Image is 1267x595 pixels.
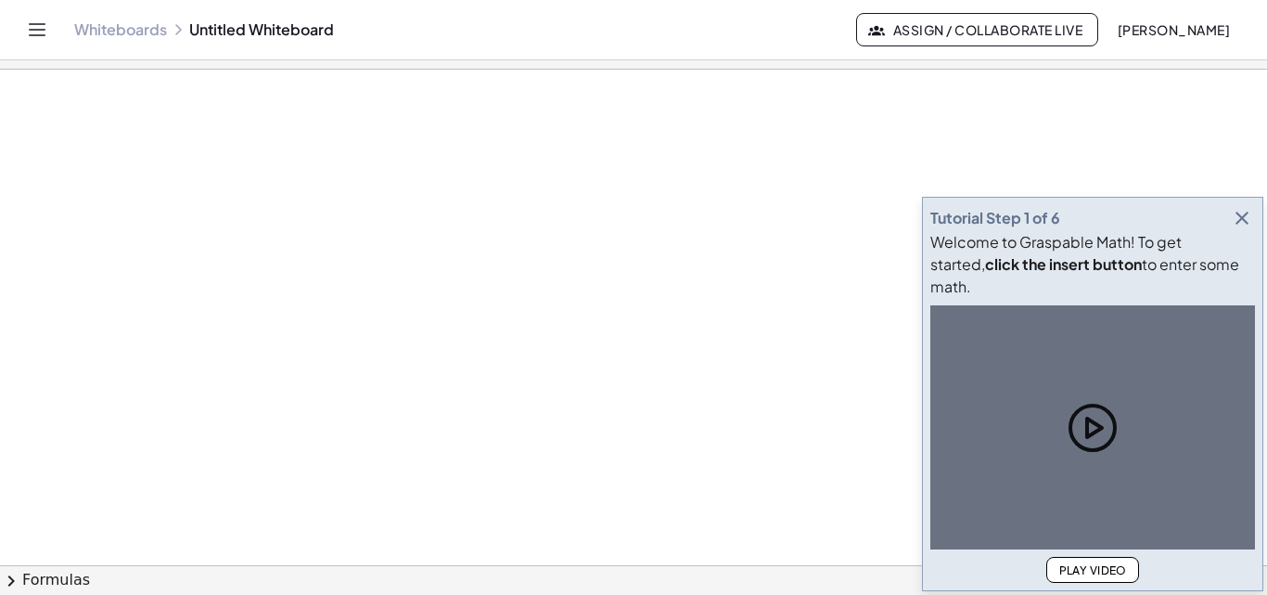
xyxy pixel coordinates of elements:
b: click the insert button [985,254,1142,274]
button: Assign / Collaborate Live [856,13,1098,46]
div: Tutorial Step 1 of 6 [930,207,1060,229]
button: Toggle navigation [22,15,52,45]
a: Whiteboards [74,20,167,39]
button: Play Video [1046,557,1139,583]
span: Assign / Collaborate Live [872,21,1082,38]
span: [PERSON_NAME] [1117,21,1230,38]
span: Play Video [1058,563,1127,577]
button: [PERSON_NAME] [1102,13,1245,46]
div: Welcome to Graspable Math! To get started, to enter some math. [930,231,1255,298]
